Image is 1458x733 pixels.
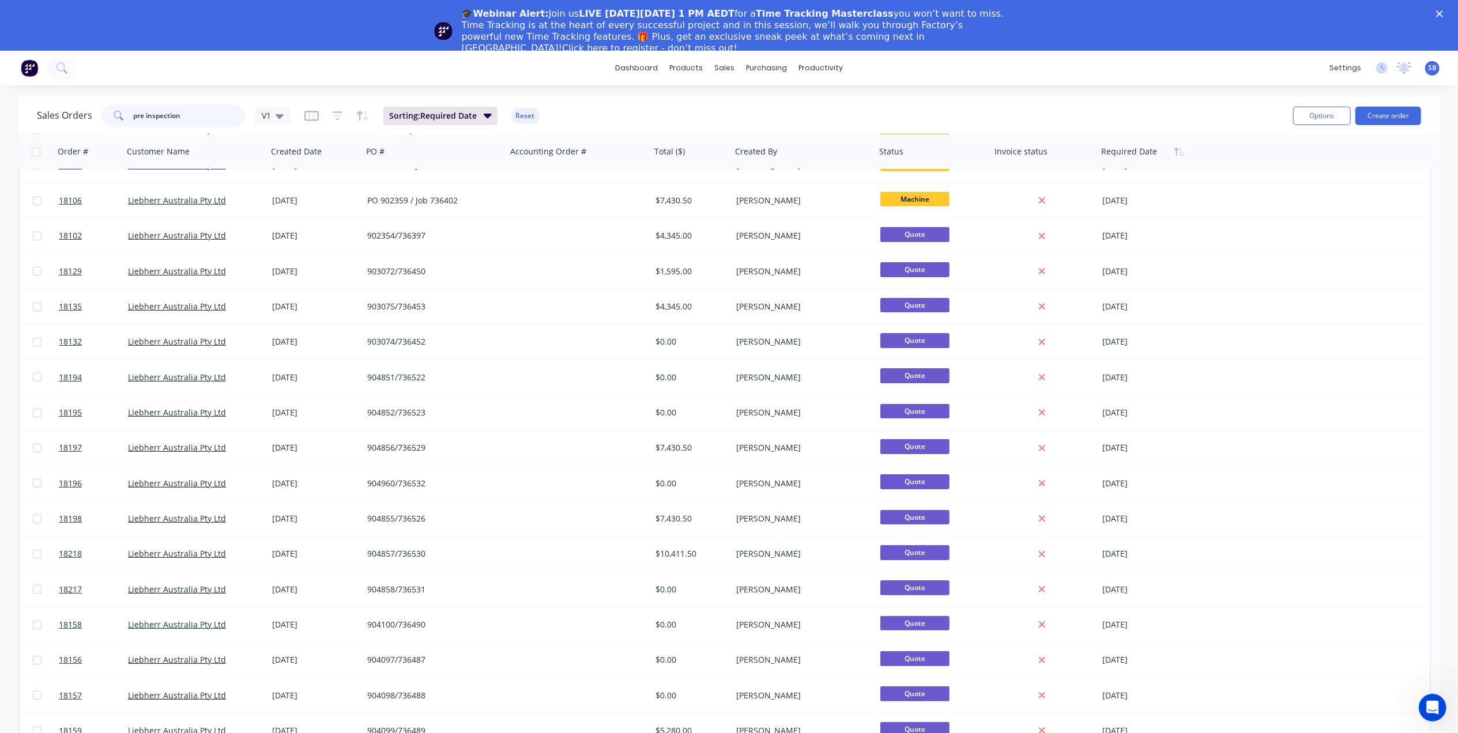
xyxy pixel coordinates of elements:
h1: Sales Orders [37,110,92,121]
div: productivity [793,59,849,77]
a: 18195 [59,395,128,430]
a: 18102 [59,218,128,253]
div: [DATE] [272,442,358,454]
span: Quote [880,545,950,560]
div: [DATE] [272,407,358,418]
a: 18217 [59,572,128,607]
div: [PERSON_NAME] [736,442,864,454]
div: Join us for a you won’t want to miss. Time Tracking is at the heart of every successful project a... [462,8,1006,54]
a: Liebherr Australia Pty Ltd [128,478,226,489]
span: Quote [880,368,950,383]
a: Liebherr Australia Pty Ltd [128,372,226,383]
div: [DATE] [1102,478,1194,489]
span: 18217 [59,584,82,595]
input: Search... [134,104,246,127]
div: 904098/736488 [367,690,495,701]
div: $10,411.50 [655,548,724,560]
a: 18158 [59,607,128,642]
div: 904097/736487 [367,654,495,666]
div: 902354/736397 [367,230,495,241]
div: Created Date [271,146,322,157]
b: Time Tracking Masterclass [756,8,894,19]
div: [DATE] [272,195,358,206]
div: $0.00 [655,336,724,347]
div: PO # [366,146,385,157]
div: [DATE] [1102,336,1194,347]
span: 18106 [59,195,82,206]
div: [DATE] [1102,301,1194,312]
div: purchasing [740,59,793,77]
div: [DATE] [272,548,358,560]
span: 18157 [59,690,82,701]
div: Close [1436,10,1448,17]
img: Factory [21,59,38,77]
div: sales [709,59,740,77]
div: [PERSON_NAME] [736,266,864,277]
div: 903072/736450 [367,266,495,277]
button: Reset [511,108,540,124]
a: Liebherr Australia Pty Ltd [128,336,226,347]
a: Liebherr Australia Pty Ltd [128,584,226,595]
div: [DATE] [1102,619,1194,630]
div: Status [879,146,903,157]
span: Quote [880,227,950,241]
span: 18102 [59,230,82,241]
div: [PERSON_NAME] [736,407,864,418]
span: Quote [880,510,950,524]
a: 18132 [59,324,128,359]
div: [DATE] [272,513,358,524]
div: [PERSON_NAME] [736,478,864,489]
div: [DATE] [272,230,358,241]
span: 18135 [59,301,82,312]
button: Sorting:Required Date [383,107,498,125]
a: 18157 [59,678,128,713]
a: Liebherr Australia Pty Ltd [128,548,226,559]
a: Liebherr Australia Pty Ltd [128,407,226,418]
div: [DATE] [1102,548,1194,560]
a: 18218 [59,536,128,571]
div: [DATE] [272,584,358,595]
span: 18196 [59,478,82,489]
a: 18197 [59,430,128,465]
div: Invoice status [994,146,1048,157]
span: Quote [880,474,950,489]
div: [DATE] [272,301,358,312]
div: Total ($) [654,146,685,157]
div: [PERSON_NAME] [736,548,864,560]
span: Quote [880,333,950,347]
a: Liebherr Australia Pty Ltd [128,266,226,277]
button: go back [7,5,29,27]
div: [DATE] [272,336,358,347]
div: $4,345.00 [655,301,724,312]
div: [DATE] [1102,442,1194,454]
b: 🎓Webinar Alert: [462,8,549,19]
div: 904855/736526 [367,513,495,524]
span: Quote [880,686,950,701]
a: Liebherr Australia Pty Ltd [128,690,226,701]
button: Options [1293,107,1351,125]
div: $0.00 [655,619,724,630]
div: [PERSON_NAME] [736,195,864,206]
div: 904100/736490 [367,619,495,630]
span: 18194 [59,372,82,383]
div: [PERSON_NAME] [736,584,864,595]
span: 18195 [59,407,82,418]
span: Quote [880,404,950,418]
span: 18197 [59,442,82,454]
div: 904851/736522 [367,372,495,383]
div: [PERSON_NAME] [736,513,864,524]
div: $7,430.50 [655,195,724,206]
div: $4,345.00 [655,230,724,241]
span: Quote [880,616,950,630]
div: [DATE] [272,654,358,666]
div: [DATE] [1102,266,1194,277]
div: [DATE] [1102,513,1194,524]
span: Sorting: Required Date [389,110,477,122]
div: products [664,59,709,77]
div: PO 902359 / Job 736402 [367,195,495,206]
span: Quote [880,439,950,454]
div: [DATE] [1102,654,1194,666]
div: $1,595.00 [655,266,724,277]
span: 18156 [59,654,82,666]
div: $0.00 [655,690,724,701]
